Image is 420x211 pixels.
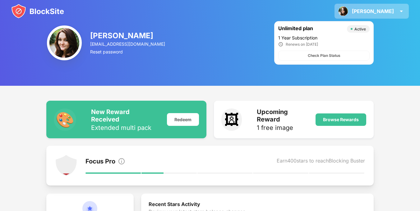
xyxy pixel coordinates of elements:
[277,158,365,166] div: Earn 400 stars to reach Blocking Buster
[55,154,77,177] img: points-level-1.svg
[257,125,308,131] div: 1 free image
[54,108,76,131] div: 🎨
[286,42,318,47] div: Renews on [DATE]
[91,108,159,123] div: New Reward Received
[338,6,348,16] img: ACg8ocI7CG09rJegEKyR-Tx0SJkMRcW_NaL9MuWlas96_Xl9GmB-Lxf7=s96-c
[167,113,199,126] div: Redeem
[90,41,166,47] div: [EMAIL_ADDRESS][DOMAIN_NAME]
[278,25,344,33] div: Unlimited plan
[47,25,82,60] img: ACg8ocI7CG09rJegEKyR-Tx0SJkMRcW_NaL9MuWlas96_Xl9GmB-Lxf7=s96-c
[257,108,308,123] div: Upcoming Reward
[221,108,242,131] div: 🖼
[90,49,166,54] div: Reset password
[91,125,159,131] div: Extended multi pack
[11,4,64,19] img: blocksite-icon.svg
[308,53,340,59] div: Check Plan Status
[85,158,115,166] div: Focus Pro
[149,201,366,209] div: Recent Stars Activity
[323,117,359,122] div: Browse Rewards
[90,31,166,40] div: [PERSON_NAME]
[278,42,283,47] img: clock_ic.svg
[118,158,125,165] img: info.svg
[278,35,370,40] div: 1 Year Subscription
[352,8,394,14] div: [PERSON_NAME]
[354,27,366,31] div: Active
